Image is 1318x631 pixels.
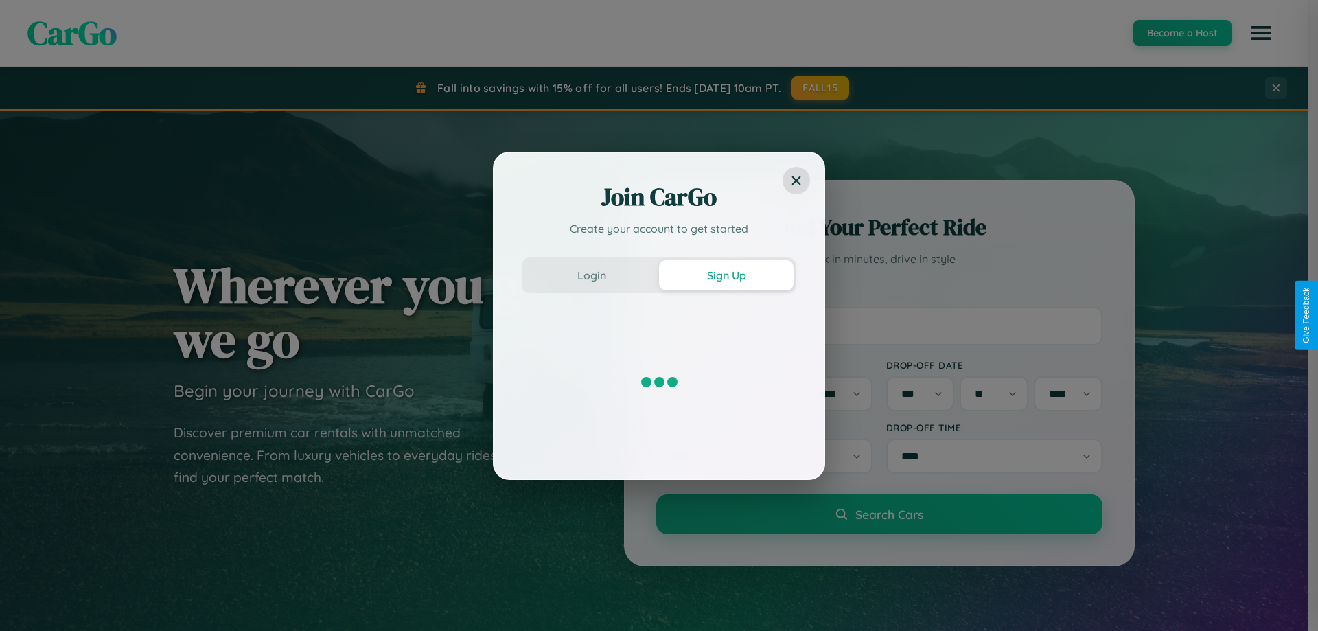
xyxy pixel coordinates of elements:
h2: Join CarGo [522,181,796,214]
button: Login [524,260,659,290]
button: Sign Up [659,260,794,290]
p: Create your account to get started [522,220,796,237]
div: Give Feedback [1302,288,1311,343]
iframe: Intercom live chat [14,584,47,617]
